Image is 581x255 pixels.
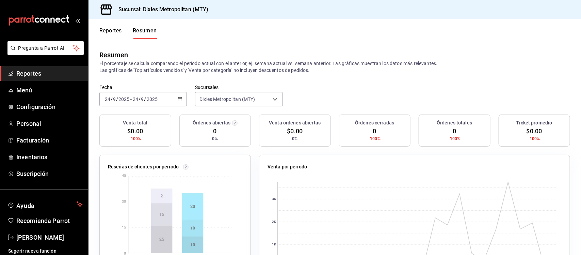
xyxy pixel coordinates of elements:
[146,96,158,102] input: ----
[133,27,157,39] button: Resumen
[16,102,83,111] span: Configuración
[8,247,83,255] span: Sugerir nueva función
[272,197,276,201] text: 3K
[130,96,132,102] span: -
[113,5,209,14] h3: Sucursal: Dixies Metropolitan (MTY)
[449,136,461,142] span: -100%
[16,152,83,162] span: Inventarios
[195,85,283,90] label: Sucursales
[113,96,116,102] input: --
[292,136,297,142] span: 0%
[129,136,141,142] span: -100%
[453,126,456,136] span: 0
[437,119,472,126] h3: Órdenes totales
[16,233,83,242] span: [PERSON_NAME]
[355,119,394,126] h3: Órdenes cerradas
[16,216,83,225] span: Recomienda Parrot
[272,220,276,224] text: 2K
[272,243,276,246] text: 1K
[212,136,218,142] span: 0%
[16,86,83,95] span: Menú
[132,96,139,102] input: --
[287,126,303,136] span: $0.00
[369,136,381,142] span: -100%
[7,41,84,55] button: Pregunta a Parrot AI
[123,119,147,126] h3: Venta total
[141,96,144,102] input: --
[528,136,540,142] span: -100%
[16,169,83,178] span: Suscripción
[75,18,80,23] button: open_drawer_menu
[108,163,179,170] p: Reseñas de clientes por periodo
[99,50,128,60] div: Resumen
[99,60,570,74] p: El porcentaje se calcula comparando el período actual con el anterior, ej. semana actual vs. sema...
[193,119,231,126] h3: Órdenes abiertas
[268,163,307,170] p: Venta por periodo
[527,126,542,136] span: $0.00
[127,126,143,136] span: $0.00
[18,45,73,52] span: Pregunta a Parrot AI
[139,96,141,102] span: /
[16,136,83,145] span: Facturación
[16,200,74,209] span: Ayuda
[516,119,552,126] h3: Ticket promedio
[118,96,130,102] input: ----
[5,49,84,57] a: Pregunta a Parrot AI
[144,96,146,102] span: /
[116,96,118,102] span: /
[99,27,157,39] div: navigation tabs
[199,96,255,103] span: Dixies Metropolitan (MTY)
[373,126,376,136] span: 0
[104,96,111,102] input: --
[111,96,113,102] span: /
[99,27,122,39] button: Reportes
[213,126,217,136] span: 0
[269,119,321,126] h3: Venta órdenes abiertas
[99,85,187,90] label: Fecha
[16,69,83,78] span: Reportes
[16,119,83,128] span: Personal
